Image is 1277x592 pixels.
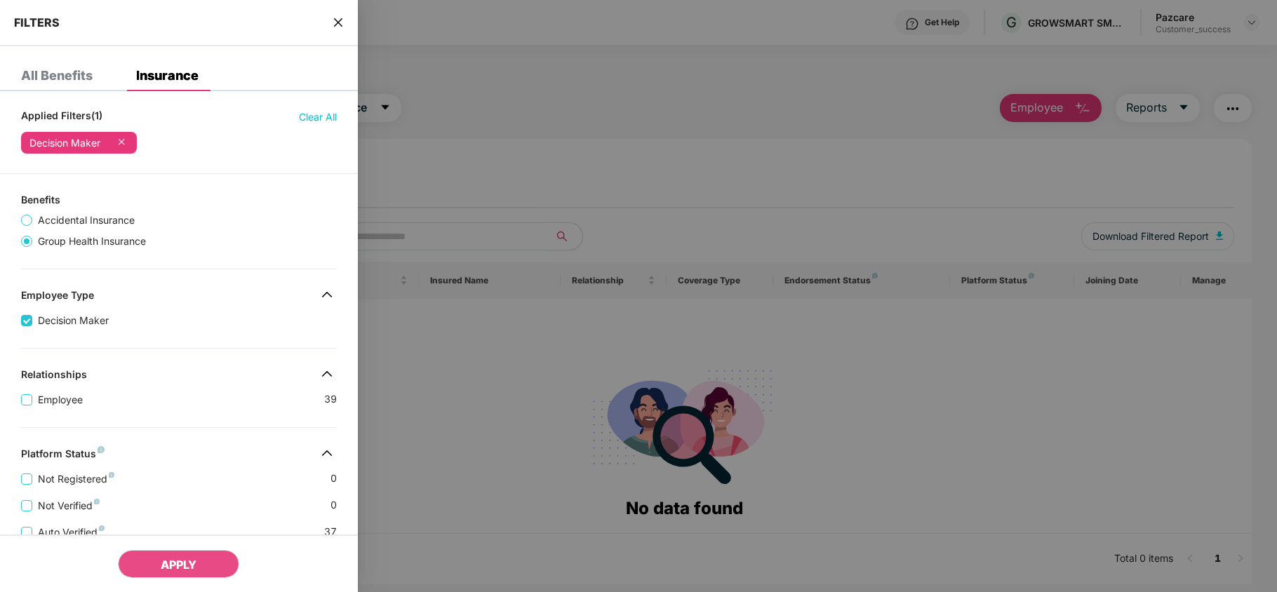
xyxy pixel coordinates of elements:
span: Accidental Insurance [32,213,140,228]
span: close [333,15,344,29]
img: svg+xml;base64,PHN2ZyB4bWxucz0iaHR0cDovL3d3dy53My5vcmcvMjAwMC9zdmciIHdpZHRoPSIzMiIgaGVpZ2h0PSIzMi... [316,442,338,464]
span: Not Registered [32,471,120,487]
div: Platform Status [21,448,105,464]
span: 0 [330,471,337,487]
img: svg+xml;base64,PHN2ZyB4bWxucz0iaHR0cDovL3d3dy53My5vcmcvMjAwMC9zdmciIHdpZHRoPSI4IiBoZWlnaHQ9IjgiIH... [109,472,114,478]
span: Not Verified [32,498,105,513]
span: Auto Verified [32,525,110,540]
img: svg+xml;base64,PHN2ZyB4bWxucz0iaHR0cDovL3d3dy53My5vcmcvMjAwMC9zdmciIHdpZHRoPSIzMiIgaGVpZ2h0PSIzMi... [316,363,338,385]
span: Applied Filters(1) [21,109,102,125]
div: Decision Maker [29,137,100,149]
span: 0 [330,497,337,513]
img: svg+xml;base64,PHN2ZyB4bWxucz0iaHR0cDovL3d3dy53My5vcmcvMjAwMC9zdmciIHdpZHRoPSI4IiBoZWlnaHQ9IjgiIH... [99,525,105,531]
img: svg+xml;base64,PHN2ZyB4bWxucz0iaHR0cDovL3d3dy53My5vcmcvMjAwMC9zdmciIHdpZHRoPSI4IiBoZWlnaHQ9IjgiIH... [94,499,100,504]
div: Employee Type [21,289,94,306]
div: All Benefits [21,69,93,83]
span: Group Health Insurance [32,234,152,249]
button: APPLY [118,550,239,578]
img: svg+xml;base64,PHN2ZyB4bWxucz0iaHR0cDovL3d3dy53My5vcmcvMjAwMC9zdmciIHdpZHRoPSI4IiBoZWlnaHQ9IjgiIH... [98,446,105,453]
img: svg+xml;base64,PHN2ZyB4bWxucz0iaHR0cDovL3d3dy53My5vcmcvMjAwMC9zdmciIHdpZHRoPSIzMiIgaGVpZ2h0PSIzMi... [316,283,338,306]
span: 39 [324,391,337,408]
span: Decision Maker [32,313,114,328]
span: 37 [324,524,337,540]
div: Insurance [136,69,199,83]
span: APPLY [161,558,196,572]
span: Clear All [299,109,337,125]
div: Relationships [21,368,87,385]
span: Employee [32,392,88,408]
span: FILTERS [14,15,60,29]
